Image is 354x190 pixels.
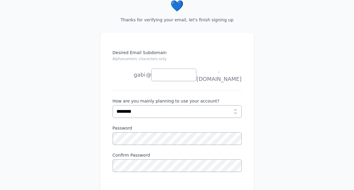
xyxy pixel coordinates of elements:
label: Desired Email Subdomain [113,50,242,65]
li: gabi [113,69,146,81]
span: @ [146,71,151,79]
small: Alphanumeric characters only [113,57,167,61]
label: How are you mainly planning to use your account? [113,98,242,104]
label: Password [113,125,242,131]
p: Thanks for verifying your email, let's finish signing up [110,17,244,23]
label: Confirm Password [113,152,242,158]
span: .[DOMAIN_NAME] [196,66,241,83]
